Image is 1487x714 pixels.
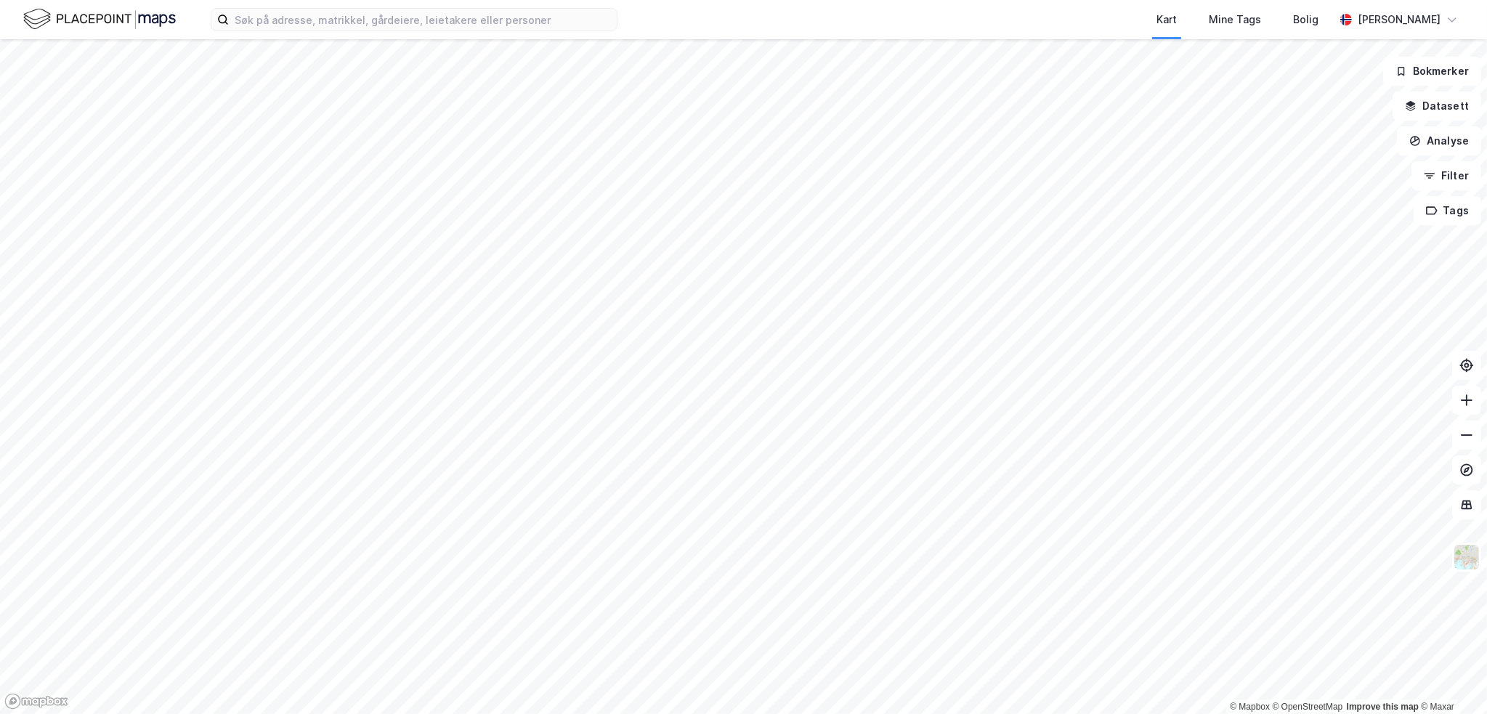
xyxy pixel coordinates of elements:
[1273,702,1343,712] a: OpenStreetMap
[1383,57,1481,86] button: Bokmerker
[1209,11,1261,28] div: Mine Tags
[1414,644,1487,714] div: Kontrollprogram for chat
[4,693,68,710] a: Mapbox homepage
[1293,11,1318,28] div: Bolig
[23,7,176,32] img: logo.f888ab2527a4732fd821a326f86c7f29.svg
[1397,126,1481,155] button: Analyse
[1358,11,1441,28] div: [PERSON_NAME]
[1156,11,1177,28] div: Kart
[1230,702,1270,712] a: Mapbox
[1414,644,1487,714] iframe: Chat Widget
[1453,543,1480,571] img: Z
[1414,196,1481,225] button: Tags
[229,9,617,31] input: Søk på adresse, matrikkel, gårdeiere, leietakere eller personer
[1411,161,1481,190] button: Filter
[1393,92,1481,121] button: Datasett
[1347,702,1419,712] a: Improve this map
